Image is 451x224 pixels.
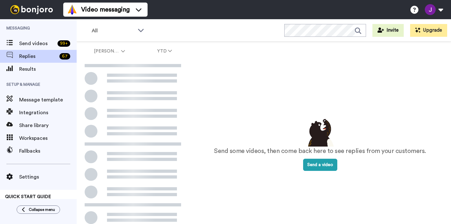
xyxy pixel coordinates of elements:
span: Share library [19,122,77,129]
button: [PERSON_NAME] [78,45,141,57]
button: Invite [372,24,404,37]
span: All [92,27,134,35]
span: QUICK START GUIDE [5,195,51,199]
div: 67 [59,53,70,60]
span: Fallbacks [19,147,77,155]
img: results-emptystates.png [304,117,336,147]
span: Integrations [19,109,77,116]
button: YTD [141,45,188,57]
div: 99 + [57,40,70,47]
span: Send videos [19,40,55,47]
span: [PERSON_NAME] [94,48,120,54]
img: bj-logo-header-white.svg [8,5,56,14]
span: Settings [19,173,77,181]
a: Send a video [303,163,337,167]
span: Video messaging [81,5,130,14]
button: Send a video [303,159,337,171]
p: Send some videos, then come back here to see replies from your customers. [214,147,426,156]
img: vm-color.svg [67,4,77,15]
span: Workspaces [19,134,77,142]
span: Replies [19,52,57,60]
span: Collapse menu [29,207,55,212]
span: Message template [19,96,77,104]
span: Results [19,65,77,73]
button: Upgrade [410,24,447,37]
button: Collapse menu [17,205,60,214]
